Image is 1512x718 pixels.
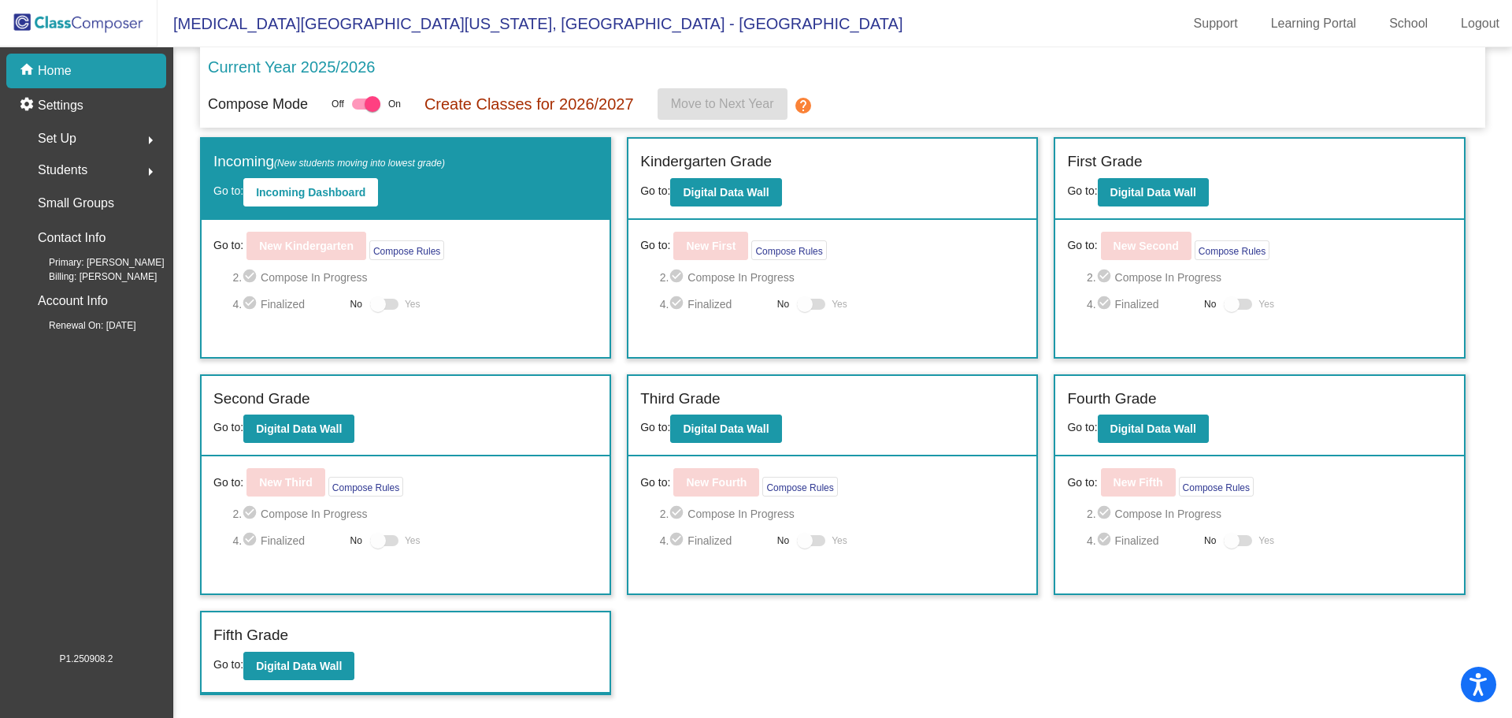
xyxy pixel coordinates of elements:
[670,178,781,206] button: Digital Data Wall
[38,61,72,80] p: Home
[1096,268,1115,287] mat-icon: check_circle
[1204,534,1216,548] span: No
[777,534,789,548] span: No
[213,624,288,647] label: Fifth Grade
[242,295,261,314] mat-icon: check_circle
[256,422,342,435] b: Digital Data Wall
[1181,11,1251,36] a: Support
[242,504,261,523] mat-icon: check_circle
[246,232,366,260] button: New Kindergarten
[1258,11,1369,36] a: Learning Portal
[141,131,160,150] mat-icon: arrow_right
[683,422,769,435] b: Digital Data Wall
[24,255,165,270] span: Primary: [PERSON_NAME]
[669,295,687,314] mat-icon: check_circle
[1096,504,1115,523] mat-icon: check_circle
[686,476,747,489] b: New Fourth
[38,128,76,150] span: Set Up
[350,297,362,311] span: No
[669,268,687,287] mat-icon: check_circle
[405,531,421,550] span: Yes
[1258,295,1274,314] span: Yes
[38,192,114,214] p: Small Groups
[777,297,789,311] span: No
[1258,531,1274,550] span: Yes
[256,660,342,672] b: Digital Data Wall
[1087,268,1452,287] span: 2. Compose In Progress
[328,477,403,497] button: Compose Rules
[660,295,769,314] span: 4. Finalized
[660,504,1025,523] span: 2. Compose In Progress
[232,504,598,523] span: 2. Compose In Progress
[1204,297,1216,311] span: No
[1067,474,1097,491] span: Go to:
[259,240,354,252] b: New Kindergarten
[213,237,243,254] span: Go to:
[369,240,444,260] button: Compose Rules
[658,88,787,120] button: Move to Next Year
[1067,151,1142,173] label: First Grade
[141,162,160,181] mat-icon: arrow_right
[671,97,774,110] span: Move to Next Year
[1067,184,1097,197] span: Go to:
[1087,531,1196,550] span: 4. Finalized
[670,415,781,443] button: Digital Data Wall
[1098,178,1209,206] button: Digital Data Wall
[1098,415,1209,443] button: Digital Data Wall
[1087,504,1452,523] span: 2. Compose In Progress
[640,237,670,254] span: Go to:
[832,295,847,314] span: Yes
[1087,295,1196,314] span: 4. Finalized
[673,468,759,497] button: New Fourth
[751,240,826,260] button: Compose Rules
[1195,240,1269,260] button: Compose Rules
[1067,237,1097,254] span: Go to:
[1377,11,1440,36] a: School
[683,186,769,199] b: Digital Data Wall
[208,55,375,79] p: Current Year 2025/2026
[19,96,38,115] mat-icon: settings
[213,474,243,491] span: Go to:
[1110,186,1196,199] b: Digital Data Wall
[243,415,354,443] button: Digital Data Wall
[213,151,445,173] label: Incoming
[1114,240,1179,252] b: New Second
[232,531,342,550] span: 4. Finalized
[1096,295,1115,314] mat-icon: check_circle
[350,534,362,548] span: No
[424,92,634,116] p: Create Classes for 2026/2027
[38,159,87,181] span: Students
[686,240,736,252] b: New First
[243,652,354,680] button: Digital Data Wall
[1448,11,1512,36] a: Logout
[1101,468,1176,497] button: New Fifth
[38,290,108,312] p: Account Info
[243,178,378,206] button: Incoming Dashboard
[213,421,243,433] span: Go to:
[24,270,157,284] span: Billing: [PERSON_NAME]
[1179,477,1254,497] button: Compose Rules
[669,504,687,523] mat-icon: check_circle
[157,11,902,36] span: [MEDICAL_DATA][GEOGRAPHIC_DATA][US_STATE], [GEOGRAPHIC_DATA] - [GEOGRAPHIC_DATA]
[640,184,670,197] span: Go to:
[1101,232,1191,260] button: New Second
[232,295,342,314] span: 4. Finalized
[213,184,243,197] span: Go to:
[762,477,837,497] button: Compose Rules
[242,531,261,550] mat-icon: check_circle
[1067,421,1097,433] span: Go to:
[1114,476,1163,489] b: New Fifth
[405,295,421,314] span: Yes
[232,268,598,287] span: 2. Compose In Progress
[19,61,38,80] mat-icon: home
[640,421,670,433] span: Go to:
[832,531,847,550] span: Yes
[208,94,308,115] p: Compose Mode
[660,268,1025,287] span: 2. Compose In Progress
[246,468,325,497] button: New Third
[1110,422,1196,435] b: Digital Data Wall
[274,158,445,169] span: (New students moving into lowest grade)
[242,268,261,287] mat-icon: check_circle
[660,531,769,550] span: 4. Finalized
[1096,531,1115,550] mat-icon: check_circle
